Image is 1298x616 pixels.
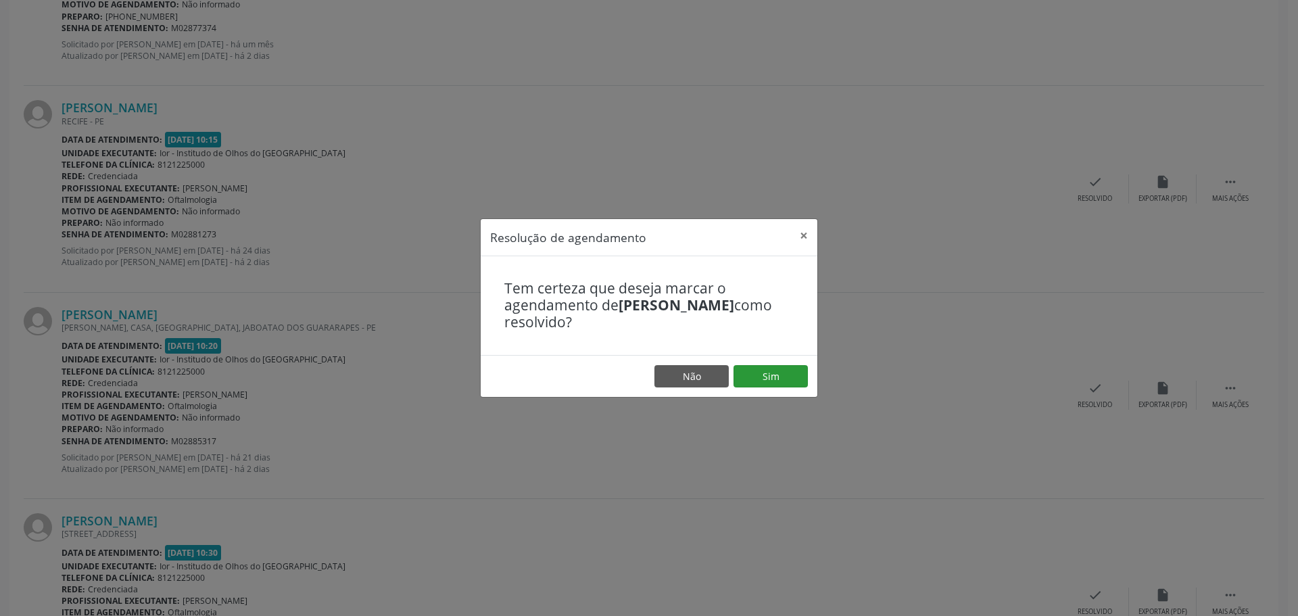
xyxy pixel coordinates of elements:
h5: Resolução de agendamento [490,229,646,246]
button: Não [654,365,729,388]
button: Sim [734,365,808,388]
button: Close [790,219,817,252]
h4: Tem certeza que deseja marcar o agendamento de como resolvido? [504,280,794,331]
b: [PERSON_NAME] [619,295,734,314]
